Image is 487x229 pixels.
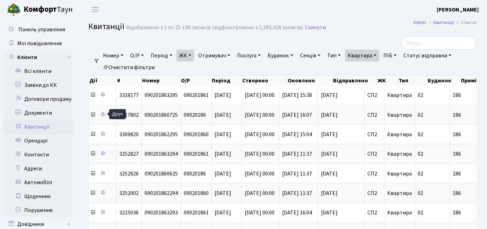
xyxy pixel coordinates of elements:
span: [DATE] [215,111,231,119]
a: Квитанції [3,120,73,134]
a: Будинок [265,50,296,62]
nav: breadcrumb [403,15,487,30]
span: 3252002 [119,189,139,197]
span: [DATE] 00:00 [245,131,275,138]
a: Контакти [3,148,73,162]
a: Клієнти [3,50,73,64]
a: Скинути [305,24,326,31]
a: Мої повідомлення [3,36,73,50]
a: [PERSON_NAME] [437,6,479,14]
span: 090201861 [184,150,209,158]
th: Тип [398,76,427,85]
span: [DATE] [215,131,231,138]
a: Період [148,50,175,62]
span: 090201861 [184,91,209,99]
span: 090201860625 [145,170,178,178]
span: 3309820 [119,131,139,138]
span: [DATE] [215,209,231,216]
span: [DATE] [321,92,362,98]
span: [DATE] [215,150,231,158]
th: Оновлено [287,76,332,85]
span: 02 [418,131,423,138]
span: [DATE] [321,210,362,215]
span: 02 [418,91,423,99]
th: Будинок [427,76,460,85]
span: 3318177 [119,91,139,99]
span: [DATE] [215,91,231,99]
span: Панель управління [18,26,65,33]
th: Період [211,76,242,85]
a: ЖК [176,50,194,62]
a: Адреси [3,162,73,175]
span: [DATE] 00:00 [245,170,275,178]
span: [DATE] 11:37 [282,170,312,178]
span: 3215036 [119,209,139,216]
span: 3252827 [119,150,139,158]
input: Пошук... [401,36,477,50]
span: 090201863294 [145,150,178,158]
span: 3252826 [119,170,139,178]
span: 090201860 [184,189,209,197]
span: СП2 [367,151,381,157]
span: Мої повідомлення [17,40,62,47]
span: 090201863295 [145,91,178,99]
a: Очистити фільтри [100,62,157,73]
a: Договори продажу [3,92,73,106]
span: 02 [418,170,423,178]
a: Квартира [345,50,379,62]
span: [DATE] 00:00 [245,209,275,216]
span: СП2 [367,190,381,196]
span: [DATE] [215,189,231,197]
span: Квартира [387,189,412,197]
div: Друк [109,109,126,119]
span: [DATE] 16:04 [282,209,312,216]
li: Список [454,19,477,26]
span: [DATE] [321,190,362,196]
th: О/Р [180,76,211,85]
span: [DATE] 15:04 [282,131,312,138]
span: 090201860 [184,131,209,138]
span: Квитанції [88,21,124,33]
span: 090201861 [184,209,209,216]
th: Створено [242,76,287,85]
a: Секція [297,50,323,62]
th: ЖК [377,76,398,85]
span: СП2 [367,210,381,215]
span: [DATE] 00:00 [245,111,275,119]
a: Статус відправки [401,50,454,62]
span: Квартира [387,131,412,138]
span: Квартира [387,150,412,158]
a: Послуга [234,50,263,62]
th: Номер [141,76,180,85]
a: Орендарі [3,134,73,148]
span: [DATE] 16:07 [282,111,312,119]
span: СП2 [367,171,381,177]
th: Відправлено [332,76,376,85]
a: Заявки до КК [3,78,73,92]
span: 3317802 [119,111,139,119]
span: 02 [418,111,423,119]
a: Номер [100,50,126,62]
b: Комфорт [24,4,57,15]
span: [DATE] 00:00 [245,150,275,158]
span: Квартира [387,170,412,178]
span: СП2 [367,112,381,118]
button: Переключити навігацію [87,4,104,15]
a: Щоденник [3,189,73,203]
span: Квартира [387,111,412,119]
a: Автомобілі [3,175,73,189]
img: logo.png [7,3,21,17]
a: Порушення [3,203,73,217]
span: 02 [418,189,423,197]
span: [DATE] 11:37 [282,189,312,197]
span: [DATE] 11:37 [282,150,312,158]
span: [DATE] [321,171,362,177]
span: 09020186 [184,111,206,119]
span: 02 [418,150,423,158]
span: 090201862295 [145,131,178,138]
span: Квартира [387,91,412,99]
div: Відображено з 1 по 25 з 85 записів (відфільтровано з 1,285,428 записів). [126,24,304,31]
a: Документи [3,106,73,120]
span: 090201863293 [145,209,178,216]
